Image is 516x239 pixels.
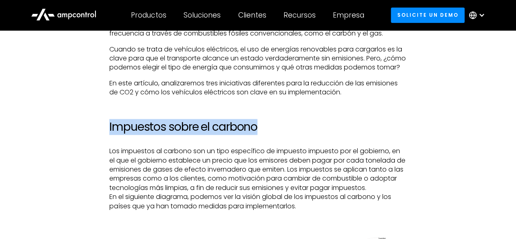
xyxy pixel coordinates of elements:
div: Productos [131,11,166,20]
div: Recursos [283,11,316,20]
div: Domaine [42,48,63,54]
img: website_grey.svg [13,21,20,28]
h2: Impuestos sobre el carbono [109,120,407,134]
div: Clientes [238,11,266,20]
img: logo_orange.svg [13,13,20,20]
div: Empresa [333,11,364,20]
img: tab_domain_overview_orange.svg [33,47,40,54]
img: tab_keywords_by_traffic_grey.svg [93,47,99,54]
p: Los impuestos al carbono son un tipo específico de impuesto impuesto por el gobierno, en el que e... [109,147,407,211]
div: Domaine: [DOMAIN_NAME] [21,21,92,28]
a: Solicite un demo [391,7,465,22]
div: Soluciones [184,11,221,20]
div: Mots-clés [102,48,125,54]
p: En este artículo, analizaremos tres iniciativas diferentes para la reducción de las emisiones de ... [109,79,407,97]
p: Cuando se trata de vehículos eléctricos, el uso de energías renovables para cargarlos es la clave... [109,45,407,72]
div: v 4.0.25 [23,13,40,20]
